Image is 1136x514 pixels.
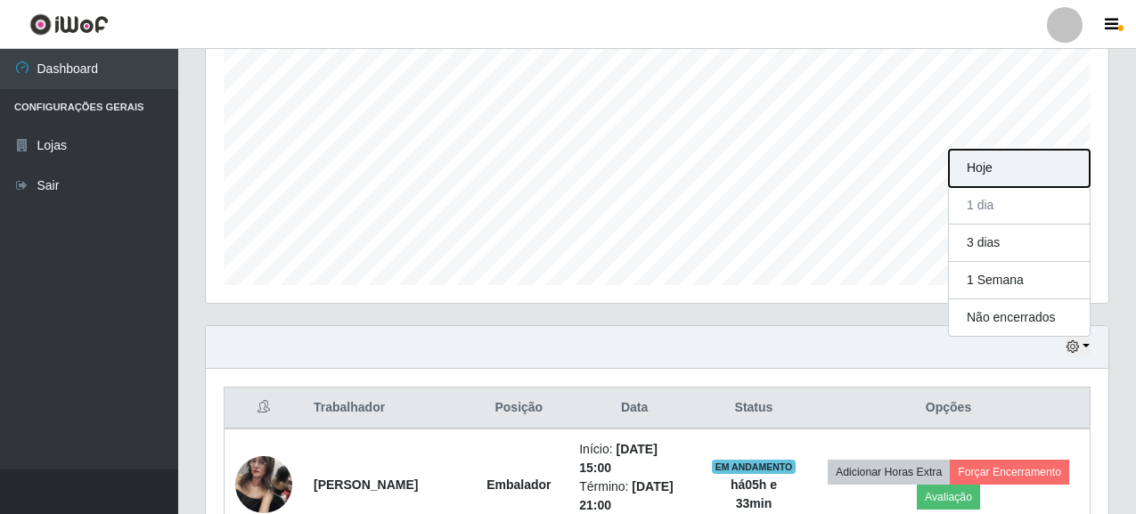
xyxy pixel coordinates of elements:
button: Não encerrados [949,299,1090,336]
time: [DATE] 15:00 [579,442,658,475]
button: 3 dias [949,224,1090,262]
button: Forçar Encerramento [950,460,1069,485]
strong: [PERSON_NAME] [314,477,418,492]
th: Trabalhador [303,388,469,429]
th: Posição [469,388,568,429]
img: CoreUI Logo [29,13,109,36]
button: 1 dia [949,187,1090,224]
button: 1 Semana [949,262,1090,299]
button: Adicionar Horas Extra [828,460,950,485]
th: Opções [807,388,1090,429]
span: EM ANDAMENTO [712,460,797,474]
button: Avaliação [917,485,980,510]
strong: há 05 h e 33 min [731,477,777,510]
button: Hoje [949,150,1090,187]
th: Status [700,388,807,429]
li: Início: [579,440,690,477]
strong: Embalador [486,477,551,492]
th: Data [568,388,700,429]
